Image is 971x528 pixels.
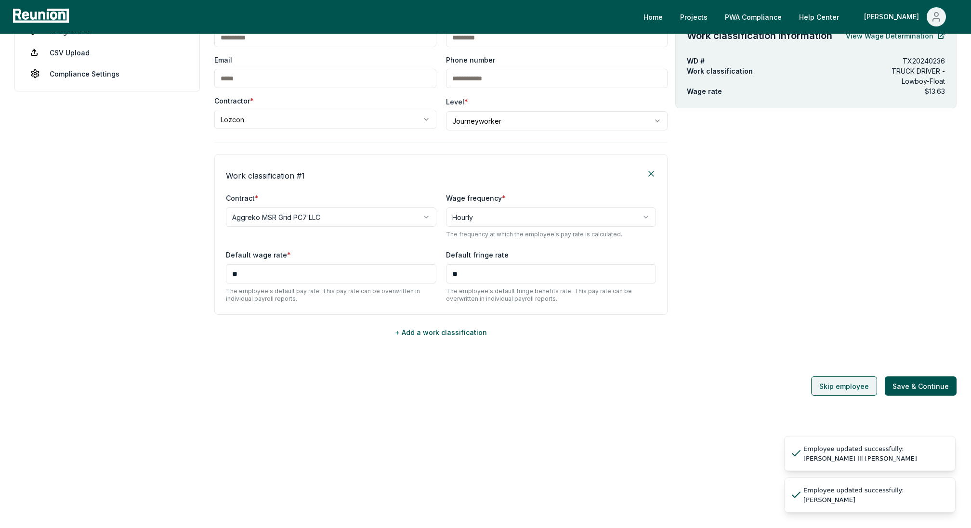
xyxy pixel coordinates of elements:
[856,7,954,26] button: [PERSON_NAME]
[446,194,506,202] label: Wage frequency
[872,66,945,86] p: TRUCK DRIVER - Lowboy-Float
[226,194,259,202] label: Contract
[226,251,291,259] label: Default wage rate
[864,7,923,26] div: [PERSON_NAME]
[23,43,192,62] a: CSV Upload
[446,231,656,238] p: The frequency at which the employee's pay rate is calculated.
[925,86,945,96] p: $13.63
[214,96,254,106] label: Contractor
[811,376,877,396] button: Skip employee
[226,287,436,303] p: The employee's default pay rate. This pay rate can be overwritten in individual payroll reports.
[446,251,509,259] label: Default fringe rate
[687,56,705,66] p: WD #
[23,64,192,83] a: Compliance Settings
[885,376,957,396] button: Save & Continue
[214,55,232,65] label: Email
[446,98,468,106] label: Level
[791,7,847,26] a: Help Center
[846,26,945,45] a: View Wage Determination
[636,7,961,26] nav: Main
[687,28,832,43] h4: Work classification information
[226,170,305,181] h4: Work classification # 1
[636,7,670,26] a: Home
[803,486,947,504] div: Employee updated successfully: [PERSON_NAME]
[717,7,789,26] a: PWA Compliance
[903,56,945,66] p: TX20240236
[687,66,857,76] p: Work classification
[446,55,495,65] label: Phone number
[214,322,668,342] button: + Add a work classification
[803,444,947,463] div: Employee updated successfully: [PERSON_NAME] III [PERSON_NAME]
[446,287,656,303] p: The employee's default fringe benefits rate. This pay rate can be overwritten in individual payro...
[687,86,722,96] p: Wage rate
[672,7,715,26] a: Projects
